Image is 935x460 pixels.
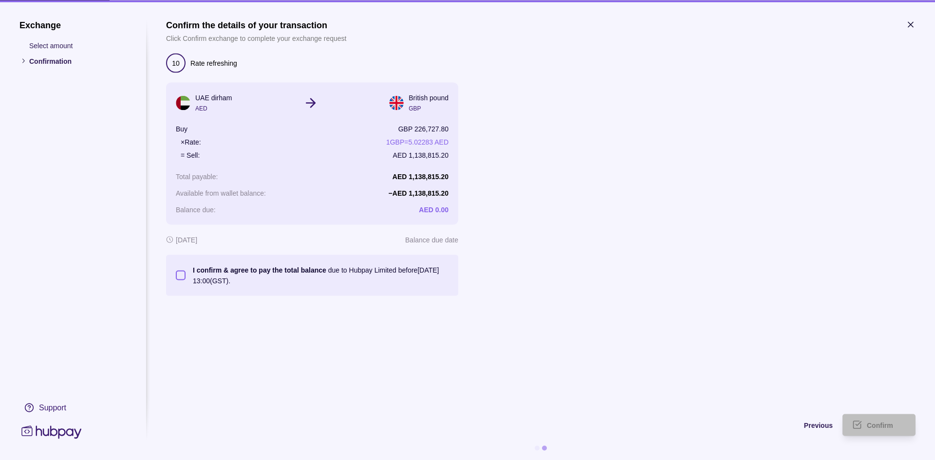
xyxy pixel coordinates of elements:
p: Available from wallet balance : [176,189,266,197]
span: Confirm [867,422,893,429]
img: gb [389,95,404,110]
button: Previous [166,414,833,436]
p: GBP [409,103,449,113]
p: AED 1,138,815.20 [393,149,449,160]
p: I confirm & agree to pay the total balance [193,266,326,274]
a: Support [19,397,127,418]
p: AED [195,103,232,113]
h1: Exchange [19,19,127,30]
p: 10 [172,57,180,68]
h1: Confirm the details of your transaction [166,19,346,30]
p: Buy [176,123,187,134]
p: − AED 1,138,815.20 [389,189,449,197]
img: ae [176,95,190,110]
p: Confirmation [29,55,127,66]
p: 1 GBP = 5.02283 AED [386,136,449,147]
p: due to Hubpay Limited before [DATE] 13:00 (GST). [193,264,449,286]
p: [DATE] [176,234,197,245]
p: Rate refreshing [190,57,237,68]
p: Select amount [29,40,127,51]
p: UAE dirham [195,92,232,103]
p: AED 1,138,815.20 [393,172,449,180]
p: = Sell: [181,149,200,160]
button: Confirm [842,414,916,436]
p: GBP 226,727.80 [398,123,449,134]
p: Total payable : [176,172,218,180]
p: Balance due date [405,234,458,245]
p: × Rate: [181,136,201,147]
p: AED 0.00 [419,205,449,213]
p: Balance due : [176,205,216,213]
span: Previous [804,422,833,429]
p: Click Confirm exchange to complete your exchange request [166,33,346,43]
p: British pound [409,92,449,103]
div: Support [39,402,66,413]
